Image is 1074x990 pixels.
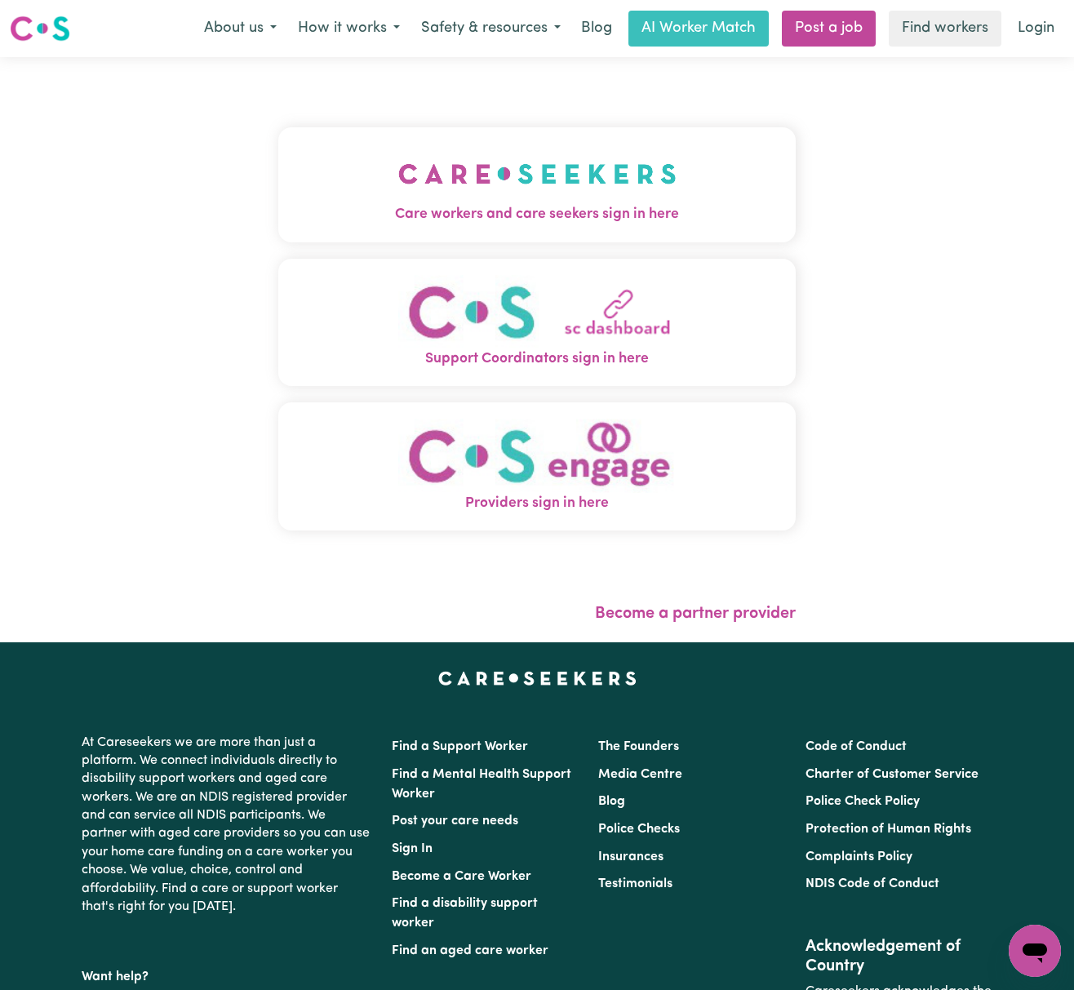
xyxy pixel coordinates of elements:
[392,897,538,930] a: Find a disability support worker
[411,11,571,46] button: Safety & resources
[10,14,70,43] img: Careseekers logo
[782,11,876,47] a: Post a job
[805,877,939,890] a: NDIS Code of Conduct
[82,727,372,923] p: At Careseekers we are more than just a platform. We connect individuals directly to disability su...
[278,348,796,370] span: Support Coordinators sign in here
[571,11,622,47] a: Blog
[278,259,796,387] button: Support Coordinators sign in here
[805,850,912,863] a: Complaints Policy
[598,795,625,808] a: Blog
[278,493,796,514] span: Providers sign in here
[598,850,663,863] a: Insurances
[628,11,769,47] a: AI Worker Match
[278,402,796,531] button: Providers sign in here
[805,937,992,976] h2: Acknowledgement of Country
[598,768,682,781] a: Media Centre
[1009,925,1061,977] iframe: Button to launch messaging window
[193,11,287,46] button: About us
[392,842,433,855] a: Sign In
[82,961,372,986] p: Want help?
[805,823,971,836] a: Protection of Human Rights
[1008,11,1064,47] a: Login
[392,815,518,828] a: Post your care needs
[392,944,548,957] a: Find an aged care worker
[287,11,411,46] button: How it works
[805,795,920,808] a: Police Check Policy
[278,204,796,225] span: Care workers and care seekers sign in here
[805,740,907,753] a: Code of Conduct
[889,11,1001,47] a: Find workers
[392,740,528,753] a: Find a Support Worker
[598,740,679,753] a: The Founders
[598,877,672,890] a: Testimonials
[278,127,796,242] button: Care workers and care seekers sign in here
[10,10,70,47] a: Careseekers logo
[392,768,571,801] a: Find a Mental Health Support Worker
[598,823,680,836] a: Police Checks
[805,768,979,781] a: Charter of Customer Service
[438,672,637,685] a: Careseekers home page
[392,870,531,883] a: Become a Care Worker
[595,606,796,622] a: Become a partner provider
